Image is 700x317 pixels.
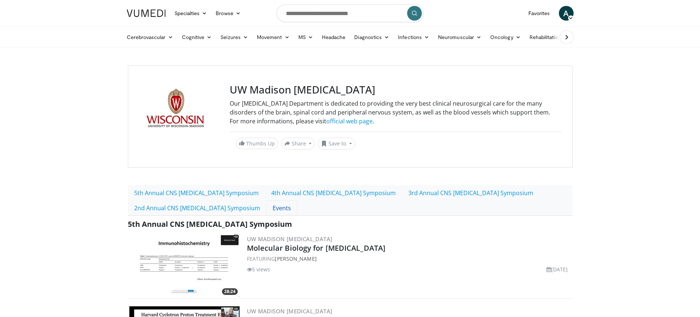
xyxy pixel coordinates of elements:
[247,255,571,263] div: FEATURING
[129,234,240,297] img: 3ee5ab09-d106-47e1-97ff-d9382c2acab7.300x170_q85_crop-smart_upscale.jpg
[326,117,373,125] a: official web page
[546,265,568,273] li: [DATE]
[402,185,539,201] a: 3rd Annual CNS [MEDICAL_DATA] Symposium
[252,30,294,45] a: Movement
[318,138,355,149] button: Save to
[247,265,270,273] li: 5 views
[128,185,265,201] a: 5th Annual CNS [MEDICAL_DATA] Symposium
[265,185,402,201] a: 4th Annual CNS [MEDICAL_DATA] Symposium
[275,255,316,262] a: [PERSON_NAME]
[559,6,574,21] a: A
[128,219,292,229] span: 5th Annual CNS [MEDICAL_DATA] Symposium
[247,307,333,315] a: UW Madison [MEDICAL_DATA]
[247,243,386,253] a: Molecular Biology for [MEDICAL_DATA]
[129,234,240,297] a: 28:24
[434,30,486,45] a: Neuromuscular
[122,30,177,45] a: Cerebrovascular
[317,30,350,45] a: Headache
[277,4,424,22] input: Search topics, interventions
[170,6,212,21] a: Specialties
[350,30,394,45] a: Diagnostics
[211,6,245,21] a: Browse
[177,30,216,45] a: Cognitive
[127,10,166,17] img: VuMedi Logo
[524,6,554,21] a: Favorites
[294,30,317,45] a: MS
[128,200,266,216] a: 2nd Annual CNS [MEDICAL_DATA] Symposium
[236,138,278,149] a: Thumbs Up
[230,99,562,126] p: Our [MEDICAL_DATA] Department is dedicated to providing the very best clinical neurosurgical care...
[216,30,252,45] a: Seizures
[525,30,566,45] a: Rehabilitation
[266,200,297,216] a: Events
[486,30,525,45] a: Oncology
[230,84,562,96] h3: UW Madison [MEDICAL_DATA]
[247,235,333,243] a: UW Madison [MEDICAL_DATA]
[222,288,238,295] span: 28:24
[281,138,315,149] button: Share
[394,30,434,45] a: Infections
